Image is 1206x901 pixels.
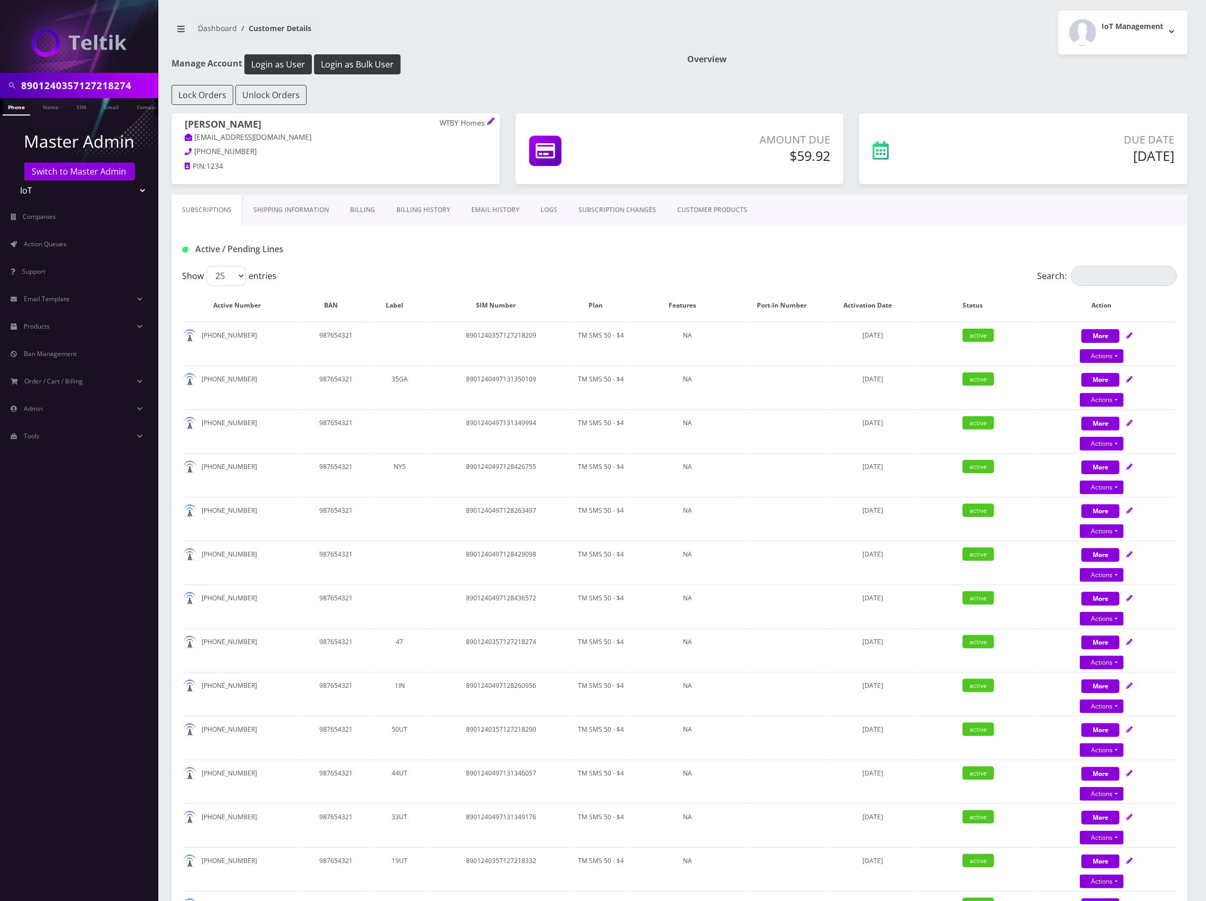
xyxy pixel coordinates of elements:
span: [DATE] [862,418,883,427]
button: Unlock Orders [235,85,307,105]
a: Actions [1080,656,1124,669]
button: More [1081,767,1119,781]
img: default.png [183,592,196,605]
td: 47 [371,628,428,671]
a: SIM [71,98,91,114]
td: TM SMS 50 - $4 [574,760,628,802]
img: default.png [183,504,196,517]
img: default.png [183,636,196,649]
span: active [963,723,994,736]
a: Billing History [386,195,461,225]
span: [DATE] [862,681,883,690]
td: [PHONE_NUMBER] [183,760,301,802]
button: More [1081,679,1119,693]
a: SUBSCRIPTION CHANGES [568,195,667,225]
a: Switch to Master Admin [24,162,135,180]
span: Email Template [24,294,70,303]
td: TM SMS 50 - $4 [574,453,628,496]
td: 50UT [371,716,428,759]
button: IoT Management [1058,11,1188,54]
span: [DATE] [862,812,883,821]
a: Email [99,98,124,114]
a: Actions [1080,875,1124,888]
span: Admin [24,404,43,413]
img: default.png [183,811,196,824]
td: TM SMS 50 - $4 [574,716,628,759]
td: [PHONE_NUMBER] [183,628,301,671]
img: default.png [183,548,196,561]
td: NA [629,453,747,496]
span: active [963,766,994,780]
h1: Overview [688,54,1188,64]
td: [PHONE_NUMBER] [183,584,301,627]
span: [DATE] [862,506,883,515]
td: 8901240357127218290 [430,716,573,759]
th: Plan: activate to sort column ascending [574,290,628,321]
td: 19UT [371,847,428,890]
button: Lock Orders [172,85,233,105]
a: [EMAIL_ADDRESS][DOMAIN_NAME] [185,132,312,143]
a: Actions [1080,787,1124,801]
input: Search in Company [21,75,156,95]
a: EMAIL HISTORY [461,195,530,225]
td: NA [629,803,747,846]
td: 8901240497131349176 [430,803,573,846]
span: [DATE] [862,856,883,865]
a: Billing [339,195,386,225]
button: Login as Bulk User [314,54,401,74]
span: [DATE] [862,331,883,340]
span: [DATE] [862,637,883,646]
h5: $59.92 [661,148,830,164]
td: 987654321 [302,628,371,671]
h2: IoT Management [1101,22,1163,31]
a: Actions [1080,831,1124,845]
td: NA [629,716,747,759]
td: 987654321 [302,409,371,452]
img: Active / Pending Lines [182,247,188,253]
a: Phone [3,98,30,116]
span: active [963,679,994,692]
td: TM SMS 50 - $4 [574,541,628,583]
td: NA [629,760,747,802]
td: [PHONE_NUMBER] [183,366,301,408]
a: Name [37,98,64,114]
td: 8901240497128263497 [430,497,573,540]
td: TM SMS 50 - $4 [574,584,628,627]
a: Actions [1080,568,1124,582]
button: More [1081,417,1119,430]
li: Customer Details [237,23,311,34]
td: NA [629,847,747,890]
td: [PHONE_NUMBER] [183,322,301,365]
span: Companies [23,212,56,221]
td: 8901240357127218332 [430,847,573,890]
td: 35GA [371,366,428,408]
img: default.png [183,329,196,342]
td: 987654321 [302,541,371,583]
td: TM SMS 50 - $4 [574,847,628,890]
span: active [963,591,994,605]
td: NA [629,322,747,365]
td: 8901240357127218274 [430,628,573,671]
a: PIN: [185,161,206,172]
td: 987654321 [302,453,371,496]
span: active [963,548,994,561]
a: Actions [1080,612,1124,626]
img: default.png [183,373,196,386]
td: 8901240497128429098 [430,541,573,583]
a: Subscriptions [172,195,243,225]
a: Actions [1080,349,1124,363]
td: NA [629,409,747,452]
th: SIM Number: activate to sort column ascending [430,290,573,321]
h1: [PERSON_NAME] [185,119,487,132]
span: Products [24,322,50,331]
td: TM SMS 50 - $4 [574,366,628,408]
a: Login as User [242,57,314,69]
td: [PHONE_NUMBER] [183,803,301,846]
span: [DATE] [862,769,883,778]
button: More [1081,636,1119,649]
a: CUSTOMER PRODUCTS [667,195,758,225]
td: [PHONE_NUMBER] [183,541,301,583]
button: More [1081,373,1119,387]
td: 8901240497131350109 [430,366,573,408]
